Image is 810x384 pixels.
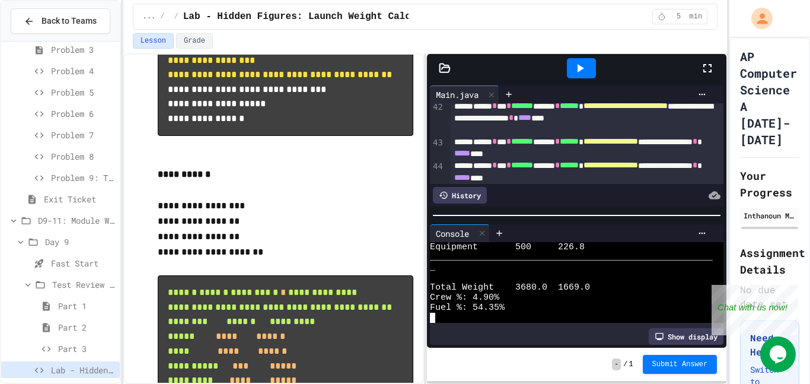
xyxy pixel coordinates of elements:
span: Lab - Hidden Figures: Launch Weight Calculator [51,364,115,376]
span: Fuel %: 54.35% [430,303,505,313]
div: Console [430,227,475,240]
span: Problem 3 [51,43,115,56]
span: 5 [669,12,688,21]
span: / [623,360,627,369]
span: Total Weight 3680.0 1669.0 [430,283,590,293]
h2: Assignment Details [740,245,799,278]
div: My Account [739,5,776,32]
span: Exit Ticket [44,193,115,205]
div: No due date set [740,283,799,311]
iframe: chat widget [712,285,798,335]
span: - [612,358,621,370]
div: Main.java [430,85,499,103]
div: Main.java [430,88,484,101]
span: 1 [629,360,633,369]
div: 44 [430,161,445,185]
span: Problem 4 [51,65,115,77]
span: Problem 5 [51,86,115,99]
h2: Your Progress [740,167,799,201]
span: Part 2 [58,321,115,334]
h3: Need Help? [750,331,789,359]
span: Problem 8 [51,150,115,163]
span: Part 3 [58,342,115,355]
span: min [690,12,703,21]
div: 43 [430,137,445,161]
iframe: chat widget [760,337,798,372]
span: Submit Answer [652,360,708,369]
span: Fast Start [51,257,115,269]
button: Submit Answer [643,355,717,374]
span: ... [143,12,156,21]
span: / [160,12,164,21]
span: Day 9 [45,236,115,248]
span: D9-11: Module Wrap Up [38,214,115,227]
div: History [433,187,487,204]
span: Lab - Hidden Figures: Launch Weight Calculator [183,9,445,24]
span: / [174,12,178,21]
span: _____________________________________________________ [430,252,713,262]
span: Equipment 500 226.8 [430,242,585,252]
h1: AP Computer Science A [DATE]-[DATE] [740,48,799,148]
div: Console [430,224,490,242]
span: Back to Teams [42,15,97,27]
button: Grade [176,33,213,49]
button: Back to Teams [11,8,110,34]
span: Problem 7 [51,129,115,141]
div: 42 [430,101,445,137]
span: Crew %: 4.90% [430,293,499,303]
span: Test Review (35 mins) [52,278,115,291]
div: Show display [649,328,723,345]
span: Problem 6 [51,107,115,120]
span: Problem 9: Temperature Converter [51,172,115,184]
div: Inthanoun Mixay [744,210,796,221]
span: _ [430,262,435,272]
button: Lesson [133,33,174,49]
span: Part 1 [58,300,115,312]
